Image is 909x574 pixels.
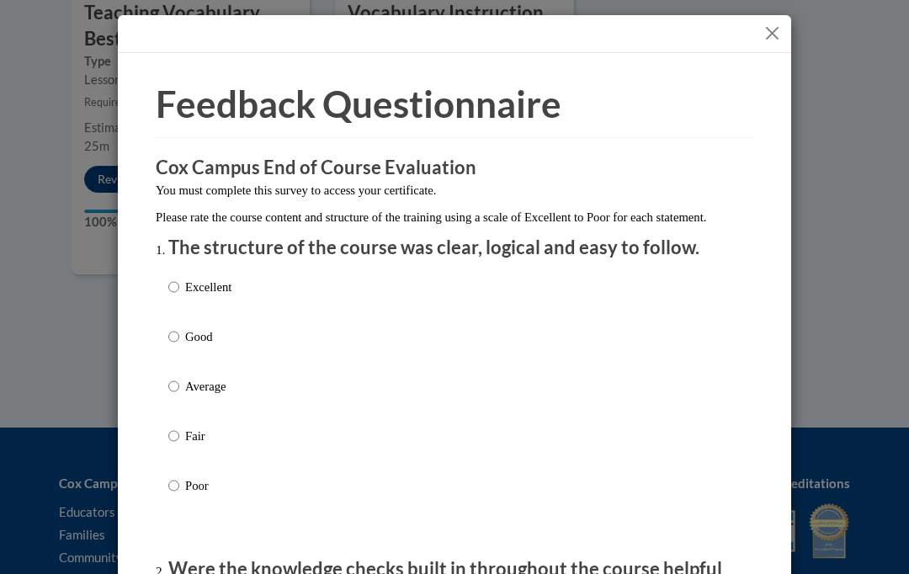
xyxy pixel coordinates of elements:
p: The structure of the course was clear, logical and easy to follow. [168,235,741,261]
h3: Cox Campus End of Course Evaluation [156,155,753,181]
p: Excellent [185,278,231,296]
input: Poor [168,476,179,495]
span: Feedback Questionnaire [156,82,561,125]
p: Please rate the course content and structure of the training using a scale of Excellent to Poor f... [156,208,753,226]
input: Average [168,377,179,396]
p: Good [185,327,231,346]
input: Excellent [168,278,179,296]
p: You must complete this survey to access your certificate. [156,181,753,199]
button: Close [762,23,783,44]
input: Good [168,327,179,346]
p: Fair [185,427,231,445]
p: Average [185,377,231,396]
input: Fair [168,427,179,445]
p: Poor [185,476,231,495]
